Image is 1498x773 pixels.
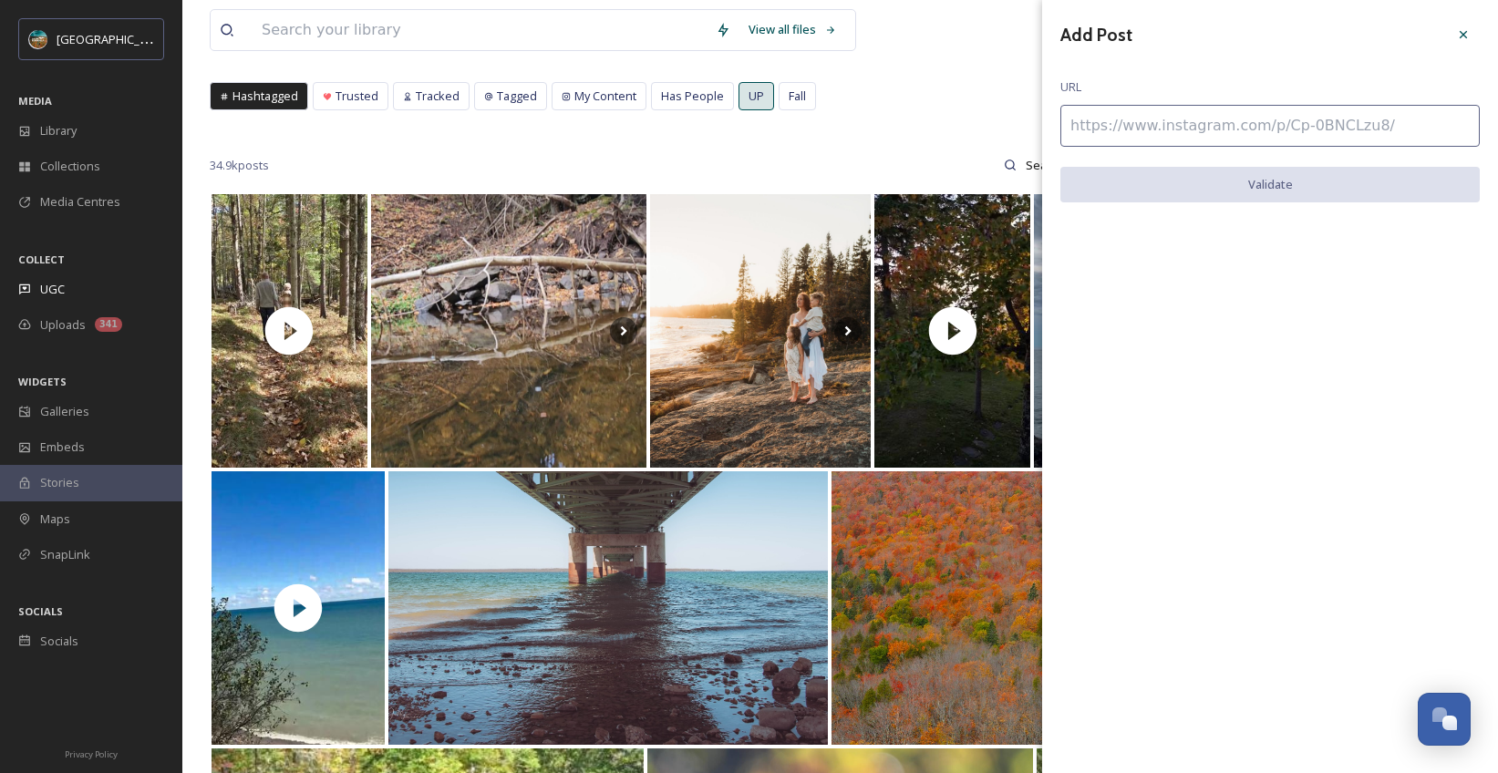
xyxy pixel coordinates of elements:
[832,471,1124,745] img: Hello, October 🍁
[18,375,67,388] span: WIDGETS
[253,10,707,50] input: Search your library
[57,30,234,47] span: [GEOGRAPHIC_DATA][US_STATE]
[739,12,846,47] a: View all files
[40,633,78,650] span: Socials
[232,88,298,105] span: Hashtagged
[95,317,122,332] div: 341
[40,193,120,211] span: Media Centres
[574,88,636,105] span: My Content
[1418,693,1471,746] button: Open Chat
[388,471,828,745] img: "A bridge can still be built, while the bitter waters are flowing beneath." Feels like a fitting ...
[661,88,724,105] span: Has People
[1060,22,1132,48] h3: Add Post
[40,546,90,563] span: SnapLink
[40,403,89,420] span: Galleries
[65,748,118,760] span: Privacy Policy
[18,253,65,266] span: COLLECT
[416,88,460,105] span: Tracked
[40,474,79,491] span: Stories
[207,194,371,468] img: thumbnail
[1060,78,1081,96] span: URL
[40,316,86,334] span: Uploads
[650,194,871,468] img: The wind and waves were paid actors ☀️🌊 Amazing session with jenajohnston and the gang. Perfect w...
[1060,167,1480,202] button: Validate
[40,438,85,456] span: Embeds
[40,510,70,528] span: Maps
[871,194,1035,468] img: thumbnail
[371,194,646,468] img: #hammelcreek #keweenaw #keweenawpeninsula #brooktrout #trout #uppperpeninsulamichigan #upperpenin...
[1060,105,1480,147] input: https://www.instagram.com/p/Cp-0BNCLzu8/
[1017,147,1076,183] input: Search
[749,88,764,105] span: UP
[212,471,385,745] img: thumbnail
[29,30,47,48] img: Snapsea%20Profile.jpg
[40,158,100,175] span: Collections
[210,157,269,174] span: 34.9k posts
[18,94,52,108] span: MEDIA
[40,122,77,139] span: Library
[65,742,118,764] a: Privacy Policy
[336,88,378,105] span: Trusted
[497,88,537,105] span: Tagged
[18,604,63,618] span: SOCIALS
[40,281,65,298] span: UGC
[789,88,806,105] span: Fall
